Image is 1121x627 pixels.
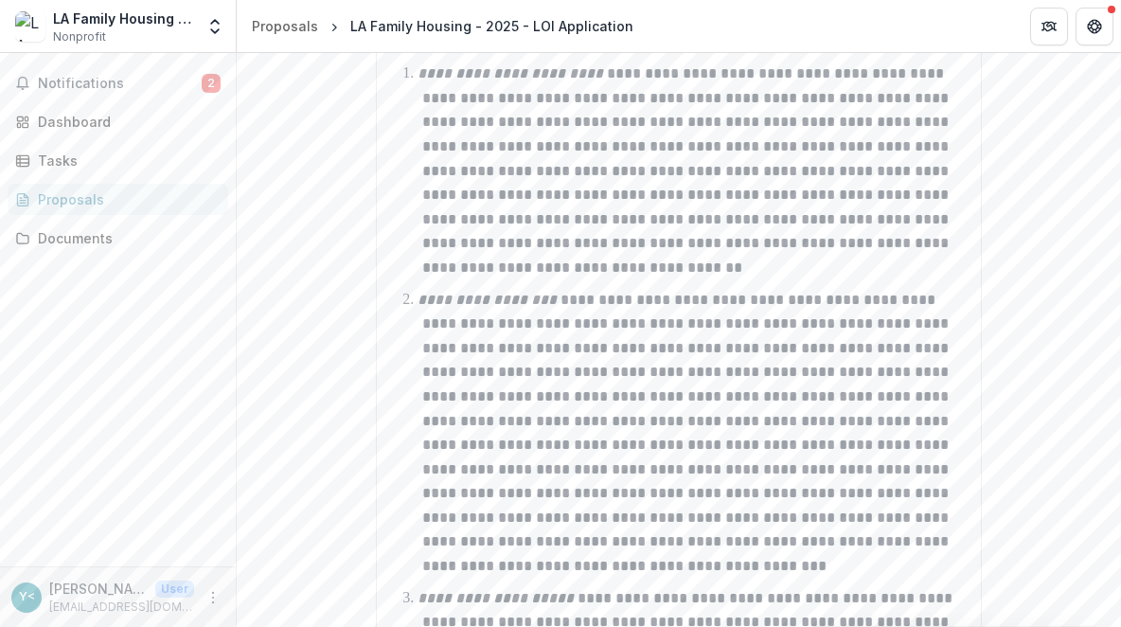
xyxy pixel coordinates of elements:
[350,16,633,36] div: LA Family Housing - 2025 - LOI Application
[38,151,213,170] div: Tasks
[1030,8,1068,45] button: Partners
[8,68,228,99] button: Notifications2
[202,74,221,93] span: 2
[53,28,106,45] span: Nonprofit
[8,145,228,176] a: Tasks
[8,106,228,137] a: Dashboard
[53,9,194,28] div: LA Family Housing Corporation
[244,12,326,40] a: Proposals
[8,184,228,215] a: Proposals
[49,579,148,599] p: [PERSON_NAME] <[EMAIL_ADDRESS][DOMAIN_NAME]> <[EMAIL_ADDRESS][DOMAIN_NAME]>
[8,223,228,254] a: Documents
[38,228,213,248] div: Documents
[202,8,228,45] button: Open entity switcher
[49,599,194,616] p: [EMAIL_ADDRESS][DOMAIN_NAME]
[38,189,213,209] div: Proposals
[244,12,641,40] nav: breadcrumb
[202,586,224,609] button: More
[19,591,35,603] div: Yarely Lopez <ylopez@lafh.org> <ylopez@lafh.org>
[252,16,318,36] div: Proposals
[1076,8,1113,45] button: Get Help
[38,76,202,92] span: Notifications
[155,581,194,598] p: User
[15,11,45,42] img: LA Family Housing Corporation
[38,112,213,132] div: Dashboard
